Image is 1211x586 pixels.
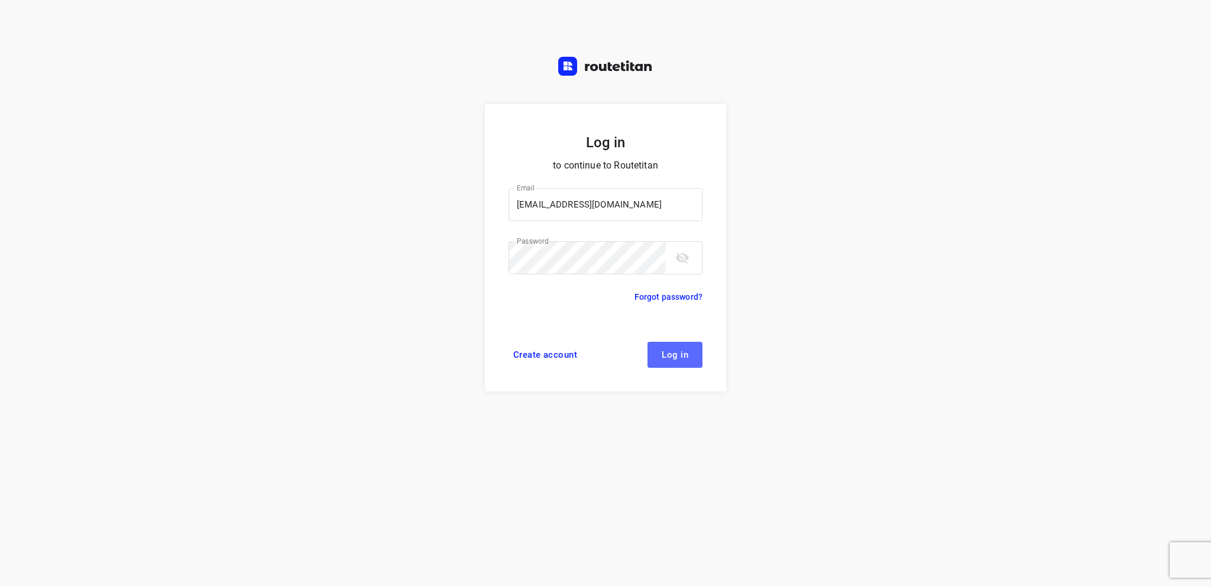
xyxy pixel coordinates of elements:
a: Create account [509,342,582,368]
button: Log in [647,342,702,368]
span: Log in [662,350,688,360]
p: to continue to Routetitan [509,157,702,174]
a: Routetitan [558,57,653,79]
h5: Log in [509,132,702,153]
a: Forgot password? [634,290,702,304]
img: Routetitan [558,57,653,76]
button: toggle password visibility [671,246,694,270]
span: Create account [513,350,577,360]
